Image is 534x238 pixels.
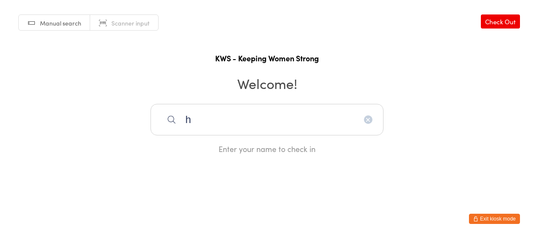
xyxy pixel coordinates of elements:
[469,214,520,224] button: Exit kiosk mode
[9,74,525,93] h2: Welcome!
[151,143,383,154] div: Enter your name to check in
[111,19,150,27] span: Scanner input
[481,14,520,29] a: Check Out
[9,53,525,63] h1: KWS - Keeping Women Strong
[40,19,81,27] span: Manual search
[151,104,383,135] input: Search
